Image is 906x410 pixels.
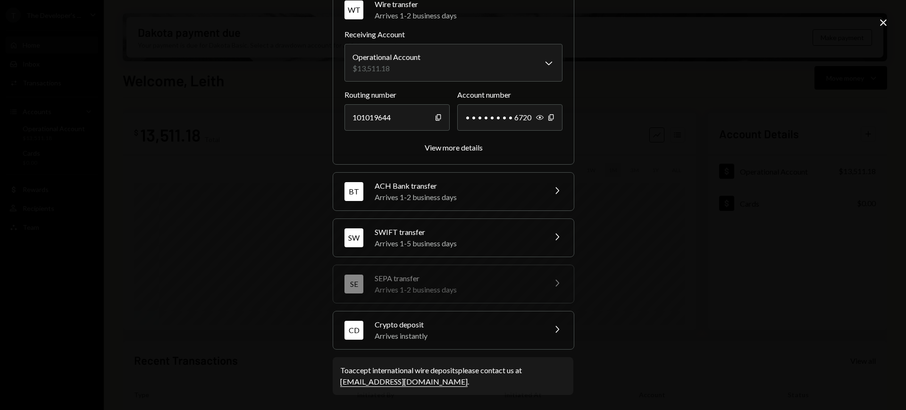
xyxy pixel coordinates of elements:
[375,10,562,21] div: Arrives 1-2 business days
[344,228,363,247] div: SW
[344,182,363,201] div: BT
[375,226,540,238] div: SWIFT transfer
[344,44,562,82] button: Receiving Account
[375,238,540,249] div: Arrives 1-5 business days
[425,143,483,153] button: View more details
[375,192,540,203] div: Arrives 1-2 business days
[344,29,562,40] label: Receiving Account
[344,0,363,19] div: WT
[340,365,566,387] div: To accept international wire deposits please contact us at .
[344,275,363,293] div: SE
[457,89,562,100] label: Account number
[457,104,562,131] div: • • • • • • • • 6720
[344,104,450,131] div: 101019644
[333,311,574,349] button: CDCrypto depositArrives instantly
[344,29,562,153] div: WTWire transferArrives 1-2 business days
[344,321,363,340] div: CD
[333,265,574,303] button: SESEPA transferArrives 1-2 business days
[375,319,540,330] div: Crypto deposit
[333,219,574,257] button: SWSWIFT transferArrives 1-5 business days
[375,330,540,342] div: Arrives instantly
[340,377,468,387] a: [EMAIL_ADDRESS][DOMAIN_NAME]
[425,143,483,152] div: View more details
[333,173,574,210] button: BTACH Bank transferArrives 1-2 business days
[375,180,540,192] div: ACH Bank transfer
[375,284,540,295] div: Arrives 1-2 business days
[344,89,450,100] label: Routing number
[375,273,540,284] div: SEPA transfer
